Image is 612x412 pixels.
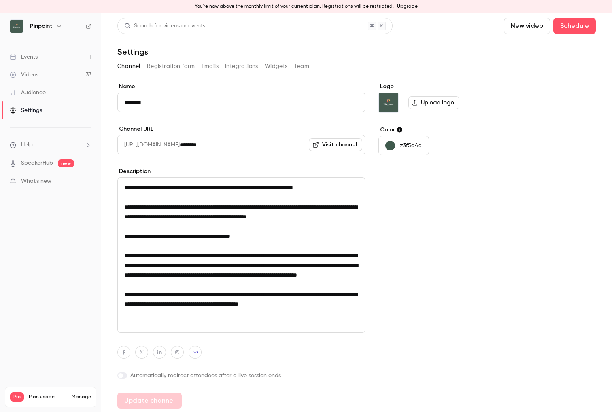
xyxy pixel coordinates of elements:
div: Videos [10,71,38,79]
div: Settings [10,106,42,114]
label: Name [117,82,365,91]
h1: Settings [117,47,148,57]
label: Description [117,167,365,175]
a: SpeakerHub [21,159,53,167]
span: Pro [10,392,24,402]
img: Pinpoint [10,20,23,33]
iframe: Noticeable Trigger [82,178,91,185]
label: Logo [378,82,503,91]
section: Logo [378,82,503,113]
span: [URL][DOMAIN_NAME] [117,135,180,154]
button: #3f5a4d [378,136,429,155]
h6: Pinpoint [30,22,53,30]
label: Upload logo [408,96,459,109]
li: help-dropdown-opener [10,141,91,149]
p: #3f5a4d [400,142,422,150]
button: Team [294,60,310,73]
button: Integrations [225,60,258,73]
a: Manage [72,394,91,400]
img: Pinpoint [379,93,398,112]
span: What's new [21,177,51,186]
button: Widgets [265,60,288,73]
label: Automatically redirect attendees after a live session ends [117,372,365,380]
span: Help [21,141,33,149]
div: Audience [10,89,46,97]
button: Registration form [147,60,195,73]
button: Emails [202,60,219,73]
button: Channel [117,60,140,73]
a: Visit channel [309,138,362,151]
a: Upgrade [397,3,418,10]
span: Plan usage [29,394,67,400]
label: Channel URL [117,125,365,133]
span: new [58,159,74,167]
button: New video [504,18,550,34]
div: Events [10,53,38,61]
div: Search for videos or events [124,22,205,30]
button: Schedule [553,18,596,34]
label: Color [378,126,503,134]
